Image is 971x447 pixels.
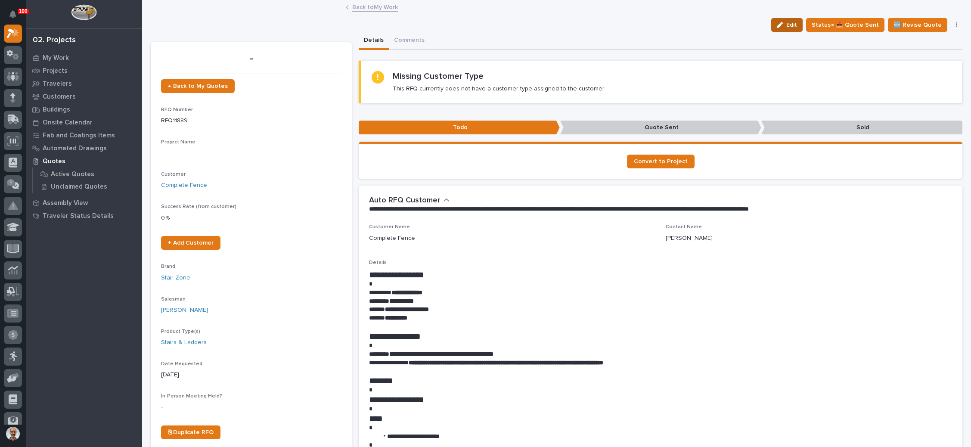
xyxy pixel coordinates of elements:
h2: Missing Customer Type [393,71,484,81]
span: Product Type(s) [161,329,200,334]
a: Fab and Coatings Items [26,129,142,142]
a: Complete Fence [161,181,207,190]
a: Unclaimed Quotes [33,180,142,192]
p: Unclaimed Quotes [51,183,107,191]
span: Status→ 📤 Quote Sent [812,20,879,30]
span: Success Rate (from customer) [161,204,236,209]
img: Workspace Logo [71,4,96,20]
p: 100 [19,8,28,14]
span: Convert to Project [634,158,688,165]
p: - [161,403,341,412]
a: Projects [26,64,142,77]
p: - [161,53,341,65]
a: My Work [26,51,142,64]
p: My Work [43,54,69,62]
span: RFQ Number [161,107,193,112]
a: Buildings [26,103,142,116]
p: Customers [43,93,76,101]
a: Convert to Project [627,155,695,168]
p: Quotes [43,158,65,165]
p: Projects [43,67,68,75]
span: Edit [786,21,797,29]
div: 02. Projects [33,36,76,45]
span: Salesman [161,297,186,302]
p: Traveler Status Details [43,212,114,220]
span: ⎘ Duplicate RFQ [168,429,214,435]
a: Assembly View [26,196,142,209]
p: Fab and Coatings Items [43,132,115,140]
a: Quotes [26,155,142,168]
p: Complete Fence [369,234,415,243]
a: ← Back to My Quotes [161,79,235,93]
span: ← Back to My Quotes [168,83,228,89]
p: [PERSON_NAME] [666,234,713,243]
p: [DATE] [161,370,341,379]
button: Comments [389,32,430,50]
p: 0 % [161,214,341,223]
a: Back toMy Work [352,2,398,12]
span: Project Name [161,140,195,145]
span: Details [369,260,387,265]
p: Travelers [43,80,72,88]
p: Automated Drawings [43,145,107,152]
button: users-avatar [4,425,22,443]
span: Date Requested [161,361,202,366]
span: Brand [161,264,175,269]
button: Auto RFQ Customer [369,196,450,205]
button: 🆕 Revise Quote [888,18,947,32]
p: Todo [359,121,560,135]
a: Traveler Status Details [26,209,142,222]
a: Onsite Calendar [26,116,142,129]
p: - [161,149,341,158]
span: 🆕 Revise Quote [893,20,942,30]
a: + Add Customer [161,236,220,250]
span: Customer [161,172,186,177]
p: Assembly View [43,199,88,207]
h2: Auto RFQ Customer [369,196,440,205]
a: ⎘ Duplicate RFQ [161,425,220,439]
p: This RFQ currently does not have a customer type assigned to the customer [393,85,605,93]
button: Details [359,32,389,50]
span: + Add Customer [168,240,214,246]
p: Quote Sent [560,121,761,135]
button: Edit [771,18,803,32]
a: Travelers [26,77,142,90]
p: Active Quotes [51,171,94,178]
a: Automated Drawings [26,142,142,155]
a: Stairs & Ladders [161,338,207,347]
a: Customers [26,90,142,103]
span: Customer Name [369,224,410,230]
p: RFQ11889 [161,116,341,125]
p: Sold [761,121,962,135]
span: In-Person Meeting Held? [161,394,222,399]
p: Onsite Calendar [43,119,93,127]
a: [PERSON_NAME] [161,306,208,315]
p: Buildings [43,106,70,114]
div: Notifications100 [11,10,22,24]
a: Stair Zone [161,273,190,282]
button: Status→ 📤 Quote Sent [806,18,884,32]
button: Notifications [4,5,22,23]
a: Active Quotes [33,168,142,180]
span: Contact Name [666,224,702,230]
